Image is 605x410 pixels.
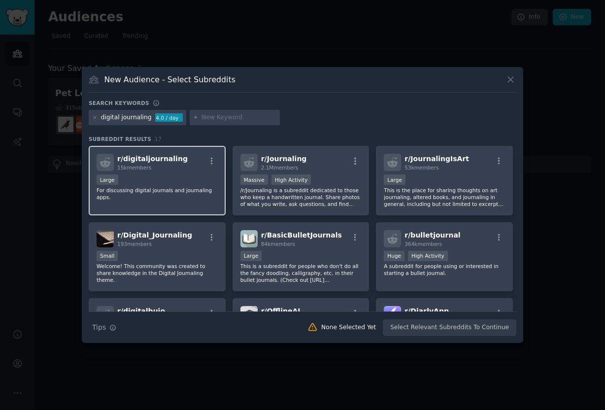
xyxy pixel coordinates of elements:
div: Huge [384,251,404,261]
span: r/ digitaljournaling [117,155,188,163]
span: 84k members [261,241,295,247]
span: 17 [155,136,162,142]
div: 4.0 / day [155,113,183,122]
p: Welcome! This community was created to share knowledge in the Digital Journaling theme. [97,263,218,283]
span: r/ OfflineAI [261,307,301,315]
div: None Selected Yet [321,323,376,332]
p: /r/Journaling is a subreddit dedicated to those who keep a handwritten journal. Share photos of w... [240,187,362,207]
span: r/ DiarlyApp [404,307,449,315]
div: High Activity [408,251,448,261]
div: digital journaling [101,113,152,122]
span: 364k members [404,241,442,247]
span: r/ Digital_Journaling [117,231,192,239]
h3: New Audience - Select Subreddits [104,74,235,85]
p: For discussing digital journals and journaling apps. [97,187,218,201]
div: Massive [240,174,268,185]
span: Subreddit Results [89,136,151,142]
p: This is a subreddit for people who don't do all the fancy doodling, calligraphy, etc. in their bu... [240,263,362,283]
div: Large [97,174,118,185]
h3: Search keywords [89,100,149,106]
span: r/ Journaling [261,155,307,163]
input: New Keyword [202,113,276,122]
span: r/ JournalingIsArt [404,155,469,163]
div: Large [384,174,405,185]
p: This is the place for sharing thoughts on art journaling, altered books, and journaling in genera... [384,187,505,207]
div: Large [240,251,262,261]
img: OfflineAI [240,306,258,323]
span: 15k members [117,165,151,171]
div: High Activity [271,174,311,185]
span: Tips [92,322,106,333]
span: r/ BasicBulletJournals [261,231,342,239]
span: 193 members [117,241,152,247]
button: Tips [89,319,120,336]
img: Digital_Journaling [97,230,114,247]
img: DiarlyApp [384,306,401,323]
span: r/ digitalbujo [117,307,165,315]
img: BasicBulletJournals [240,230,258,247]
span: 53k members [404,165,438,171]
span: 2.1M members [261,165,299,171]
div: Small [97,251,118,261]
p: A subreddit for people using or interested in starting a bullet journal. [384,263,505,276]
span: r/ bulletjournal [404,231,460,239]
